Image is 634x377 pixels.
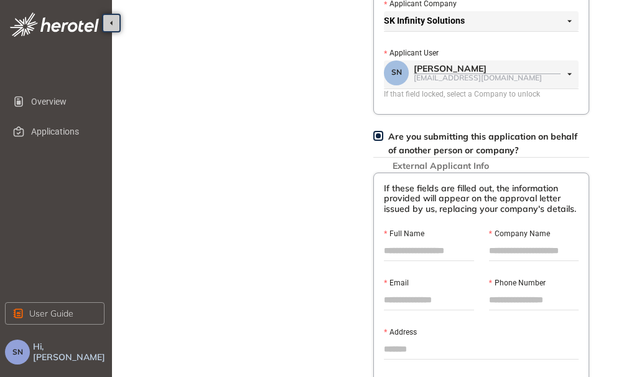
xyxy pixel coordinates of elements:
label: Full Name [384,228,424,240]
img: logo [10,12,99,37]
label: Email [384,277,409,289]
span: SN [12,348,23,356]
input: Email [384,290,474,309]
input: Address [384,340,579,358]
span: External Applicant Info [386,161,495,171]
span: User Guide [29,307,73,320]
span: SN [391,68,402,77]
span: SK Infinity Solutions [384,11,572,31]
input: Company Name [489,241,579,260]
button: User Guide [5,302,105,325]
div: [EMAIL_ADDRESS][DOMAIN_NAME] [414,74,561,82]
div: If that field locked, select a Company to unlock [384,88,579,100]
input: Phone Number [489,290,579,309]
label: Company Name [489,228,550,240]
label: Address [384,327,417,338]
label: Applicant User [384,47,439,59]
span: Applications [31,119,95,144]
div: If these fields are filled out, the information provided will appear on the approval letter issue... [384,183,579,227]
input: Full Name [384,241,474,260]
span: Are you submitting this application on behalf of another person or company? [388,131,577,156]
button: SN [5,340,30,365]
label: Phone Number [489,277,546,289]
span: Hi, [PERSON_NAME] [33,341,107,363]
span: Overview [31,89,95,114]
div: [PERSON_NAME] [414,64,561,74]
